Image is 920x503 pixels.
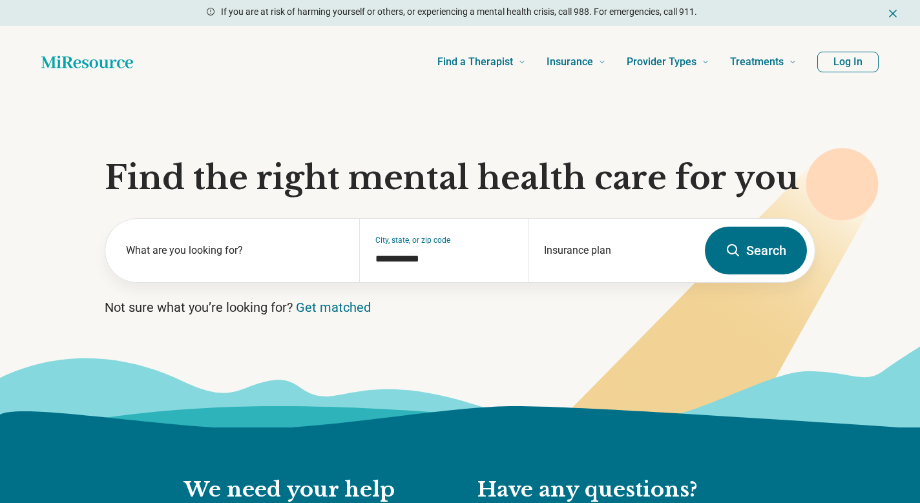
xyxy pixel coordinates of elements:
[126,243,344,258] label: What are you looking for?
[705,227,807,274] button: Search
[105,159,815,198] h1: Find the right mental health care for you
[437,36,526,88] a: Find a Therapist
[547,53,593,71] span: Insurance
[221,5,697,19] p: If you are at risk of harming yourself or others, or experiencing a mental health crisis, call 98...
[730,36,797,88] a: Treatments
[817,52,879,72] button: Log In
[730,53,784,71] span: Treatments
[41,49,133,75] a: Home page
[105,298,815,316] p: Not sure what you’re looking for?
[627,53,696,71] span: Provider Types
[296,300,371,315] a: Get matched
[627,36,709,88] a: Provider Types
[886,5,899,21] button: Dismiss
[437,53,513,71] span: Find a Therapist
[547,36,606,88] a: Insurance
